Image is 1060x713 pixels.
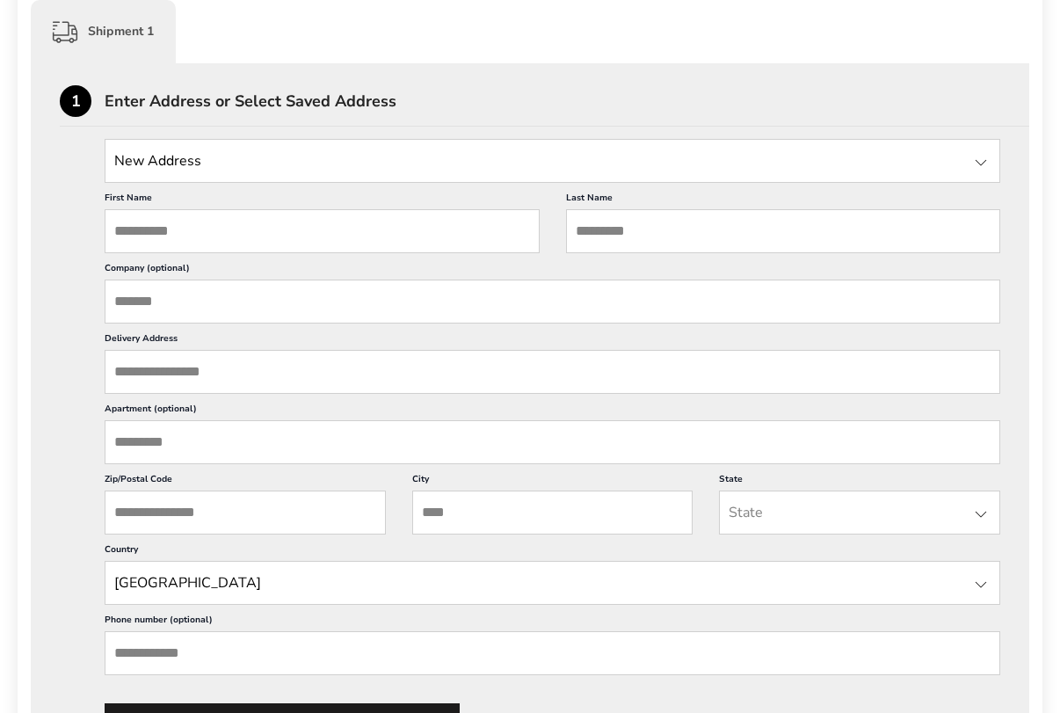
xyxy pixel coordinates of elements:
div: Enter Address or Select Saved Address [105,93,1029,109]
label: Company (optional) [105,262,1000,280]
label: Zip/Postal Code [105,473,386,491]
label: Last Name [566,192,1001,209]
input: Company [105,280,1000,324]
input: State [105,139,1000,183]
input: Apartment [105,420,1000,464]
label: City [412,473,693,491]
label: Apartment (optional) [105,403,1000,420]
input: City [412,491,693,535]
input: First Name [105,209,540,253]
input: Delivery Address [105,350,1000,394]
label: Country [105,543,1000,561]
div: 1 [60,85,91,117]
input: ZIP [105,491,386,535]
input: Last Name [566,209,1001,253]
label: State [719,473,1000,491]
label: Delivery Address [105,332,1000,350]
input: State [719,491,1000,535]
label: Phone number (optional) [105,614,1000,631]
label: First Name [105,192,540,209]
input: State [105,561,1000,605]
